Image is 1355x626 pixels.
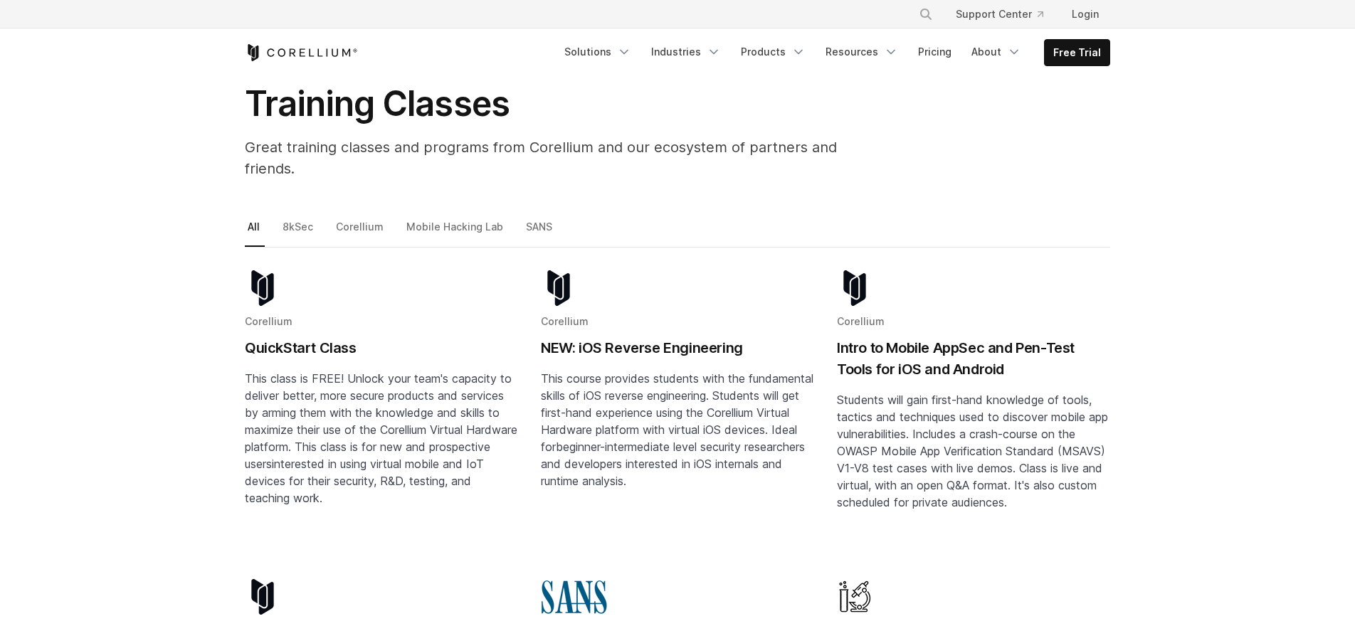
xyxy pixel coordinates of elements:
span: Students will gain first-hand knowledge of tools, tactics and techniques used to discover mobile ... [837,393,1108,509]
a: Blog post summary: QuickStart Class [245,270,518,556]
h2: Intro to Mobile AppSec and Pen-Test Tools for iOS and Android [837,337,1110,380]
div: Navigation Menu [556,39,1110,66]
a: Pricing [910,39,960,65]
img: corellium-logo-icon-dark [541,270,576,306]
a: Mobile Hacking Lab [404,218,508,248]
h2: QuickStart Class [245,337,518,359]
img: corellium-logo-icon-dark [245,270,280,306]
a: Blog post summary: Intro to Mobile AppSec and Pen-Test Tools for iOS and Android [837,270,1110,556]
span: beginner-intermediate level security researchers and developers interested in iOS internals and r... [541,440,805,488]
a: 8kSec [280,218,318,248]
img: Mobile Hacking Lab - Graphic Only [837,579,872,615]
a: Resources [817,39,907,65]
a: Blog post summary: NEW: iOS Reverse Engineering [541,270,814,556]
a: Free Trial [1045,40,1109,65]
a: Corellium [333,218,389,248]
h1: Training Classes [245,83,885,125]
p: This course provides students with the fundamental skills of iOS reverse engineering. Students wi... [541,370,814,489]
a: All [245,218,265,248]
div: Navigation Menu [902,1,1110,27]
a: Corellium Home [245,44,358,61]
span: Corellium [837,315,885,327]
a: Solutions [556,39,640,65]
button: Search [913,1,939,27]
span: This class is FREE! Unlock your team's capacity to deliver better, more secure products and servi... [245,371,517,471]
img: sans-logo-cropped [541,579,608,615]
a: Login [1060,1,1110,27]
h2: NEW: iOS Reverse Engineering [541,337,814,359]
a: Support Center [944,1,1055,27]
span: Corellium [541,315,589,327]
a: SANS [523,218,557,248]
a: Products [732,39,814,65]
span: Corellium [245,315,292,327]
a: About [963,39,1030,65]
img: corellium-logo-icon-dark [837,270,872,306]
a: Industries [643,39,729,65]
p: Great training classes and programs from Corellium and our ecosystem of partners and friends. [245,137,885,179]
img: corellium-logo-icon-dark [245,579,280,615]
span: interested in using virtual mobile and IoT devices for their security, R&D, testing, and teaching... [245,457,484,505]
